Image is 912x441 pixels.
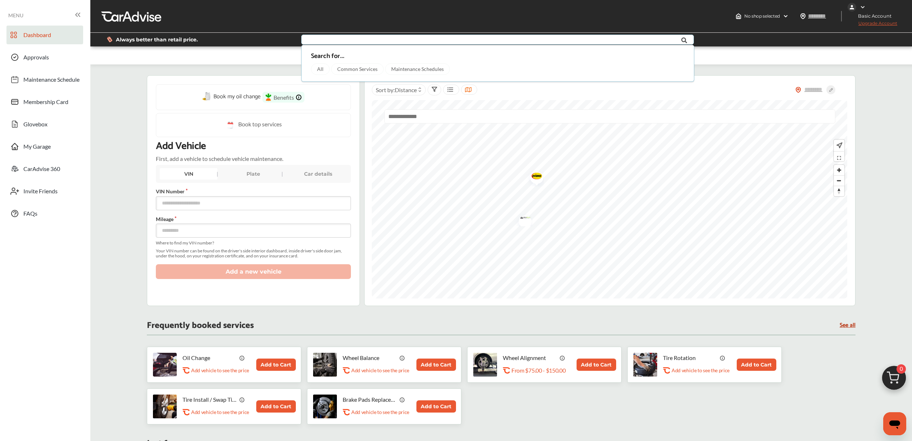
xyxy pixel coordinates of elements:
a: Maintenance Schedules [385,63,450,75]
img: info_icon_vector.svg [399,355,405,361]
span: Benefits [274,94,294,101]
a: Dashboard [6,26,83,44]
img: oil-change-thumb.jpg [153,353,177,377]
span: Zoom out [834,176,844,186]
button: Add to Cart [577,359,616,371]
p: Tire Rotation [663,354,717,361]
img: header-down-arrow.9dd2ce7d.svg [783,13,789,19]
span: Glovebox [23,121,48,130]
span: Sort by : [376,86,417,93]
button: Reset bearing to north [834,186,844,196]
img: info-Icon.6181e609.svg [296,94,302,100]
p: Add vehicle to see the price [351,367,409,374]
img: oil-change.e5047c97.svg [202,92,212,101]
img: Midas+Logo_RGB.png [525,168,544,186]
img: cart_icon.3d0951e8.svg [877,363,911,397]
a: See all [840,322,855,328]
span: CarAdvise 360 [23,165,60,175]
p: From $75.00 - $150.00 [511,367,565,374]
img: info_icon_vector.svg [239,397,245,402]
button: Add to Cart [416,400,456,413]
span: FAQs [23,210,37,219]
label: VIN Number [156,188,351,194]
a: Common Services [331,63,384,75]
button: Add to Cart [737,359,776,371]
span: My Garage [23,143,51,152]
span: Your VIN number can be found on the driver's side interior dashboard, inside driver's side door j... [156,248,351,258]
span: Distance [395,86,417,93]
button: Add to Cart [256,359,296,371]
span: 0 [897,364,906,374]
button: Add to Cart [416,359,456,371]
img: recenter.ce011a49.svg [835,141,843,149]
div: Map marker [525,168,543,186]
img: tire-rotation-thumb.jpg [633,353,657,377]
canvas: Map [372,100,847,298]
p: Oil Change [182,354,236,361]
iframe: Button to launch messaging window [883,412,906,435]
span: Maintenance Schedule [23,76,80,85]
img: header-home-logo.8d720a4f.svg [736,13,741,19]
img: instacart-icon.73bd83c2.svg [265,93,272,101]
p: First, add a vehicle to schedule vehicle maintenance. [156,155,283,162]
label: Mileage [156,216,351,222]
img: location_vector_orange.38f05af8.svg [795,87,801,93]
p: Add vehicle to see the price [191,367,249,374]
span: Always better than retail price. [116,37,198,42]
img: WGsFRI8htEPBVLJbROoPRyZpYNWhNONpIPPETTm6eUC0GeLEiAAAAAElFTkSuQmCC [860,4,866,10]
a: Maintenance Schedule [6,70,83,89]
img: dollor_label_vector.a70140d1.svg [107,36,112,42]
img: tire-wheel-balance-thumb.jpg [313,353,337,377]
div: Plate [225,168,282,180]
a: All [311,63,330,75]
a: CarAdvise 360 [6,159,83,178]
div: Map marker [513,212,531,226]
a: Membership Card [6,93,83,111]
span: Book my oil change [213,92,261,102]
p: Frequently booked services [147,322,254,329]
p: Tire Install / Swap Tires [182,396,236,403]
p: Wheel Balance [343,354,397,361]
span: Upgrade Account [848,21,897,30]
p: Wheel Alignment [503,354,557,361]
span: Membership Card [23,98,68,108]
button: Zoom out [834,175,844,186]
p: Add vehicle to see the price [672,367,730,374]
div: VIN [160,168,217,180]
img: wheel-alignment-thumb.jpg [473,353,497,377]
img: info_icon_vector.svg [399,397,405,402]
span: No shop selected [744,13,780,19]
a: FAQs [6,204,83,223]
span: Where to find my VIN number? [156,240,351,246]
p: Add Vehicle [156,140,206,152]
img: jVpblrzwTbfkPYzPPzSLxeg0AAAAASUVORK5CYII= [848,3,856,12]
p: Add vehicle to see the price [351,409,409,415]
span: Basic Account [848,12,897,20]
button: Zoom in [834,165,844,175]
p: Brake Pads Replacement [343,396,397,403]
a: Approvals [6,48,83,67]
a: Book my oil change [202,92,261,103]
span: Invite Friends [23,188,58,197]
p: Add vehicle to see the price [191,409,249,415]
img: info_icon_vector.svg [239,355,245,361]
img: brake-pads-replacement-thumb.jpg [313,395,337,418]
div: Car details [289,168,347,180]
div: Search for... [311,53,684,60]
img: cal_icon.0803b883.svg [225,121,235,130]
span: MENU [8,13,23,18]
a: Book top services [156,113,351,137]
span: Approvals [23,54,49,63]
img: tire-install-swap-tires-thumb.jpg [153,395,177,418]
span: Dashboard [23,31,51,41]
img: location_vector.a44bc228.svg [800,13,806,19]
a: Glovebox [6,115,83,134]
a: Invite Friends [6,182,83,201]
img: info_icon_vector.svg [560,355,565,361]
img: RSM_logo.png [513,212,532,226]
